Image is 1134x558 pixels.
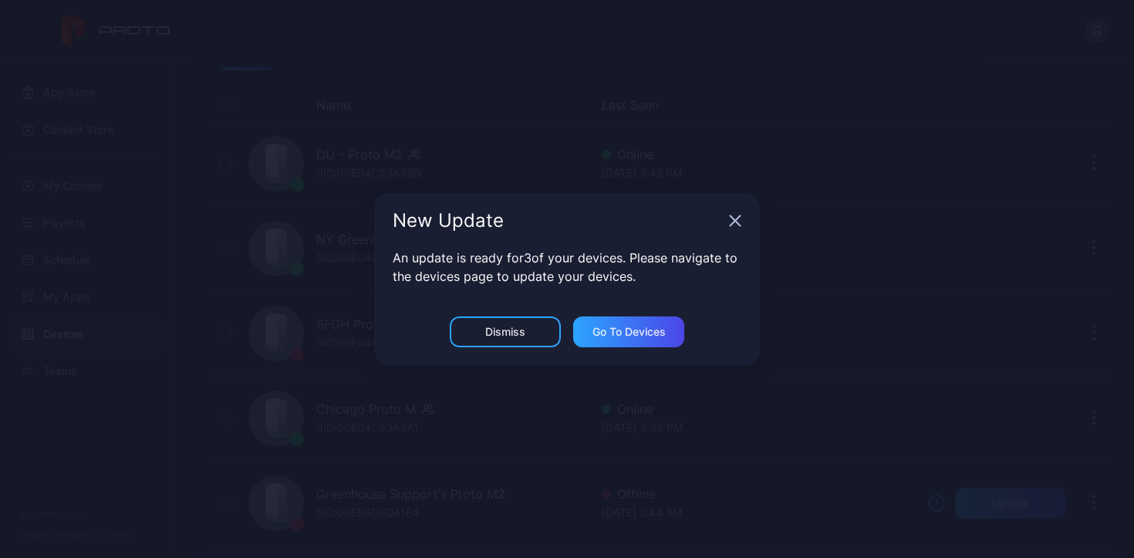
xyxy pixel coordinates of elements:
[393,211,723,230] div: New Update
[485,326,525,338] div: Dismiss
[393,249,741,286] p: An update is ready for 3 of your devices. Please navigate to the devices page to update your devi...
[592,326,666,338] div: Go to devices
[450,316,561,347] button: Dismiss
[573,316,684,347] button: Go to devices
